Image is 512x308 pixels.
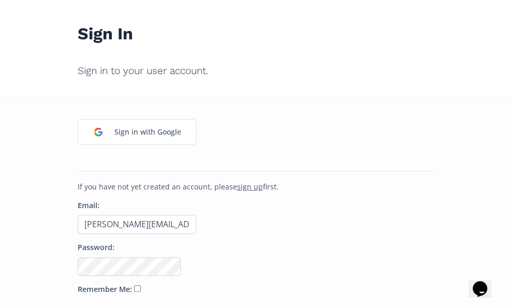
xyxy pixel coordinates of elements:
[87,121,109,143] img: google_login_logo_184.png
[78,182,435,192] p: If you have not yet created an account, please first.
[469,267,502,298] iframe: chat widget
[237,182,263,192] a: sign up
[78,1,435,50] h1: Sign In
[78,242,114,253] label: Password:
[78,284,132,295] label: Remember Me:
[78,119,197,145] a: Sign in with Google
[78,58,435,84] h2: Sign in to your user account.
[78,215,196,234] input: Email address
[78,200,99,211] label: Email:
[109,121,186,143] div: Sign in with Google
